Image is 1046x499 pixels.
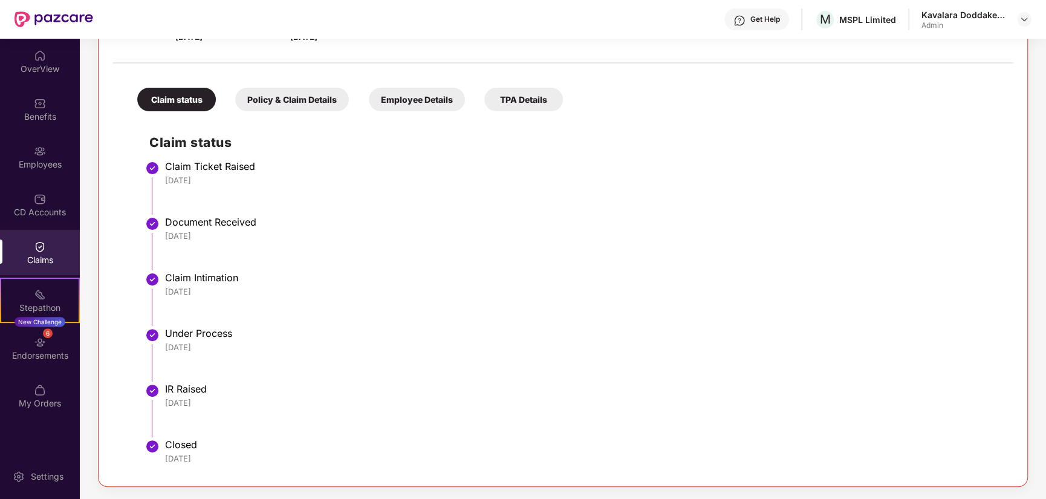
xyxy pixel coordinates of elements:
div: [DATE] [165,342,1001,353]
div: Settings [27,471,67,483]
img: svg+xml;base64,PHN2ZyBpZD0iSG9tZSIgeG1sbnM9Imh0dHA6Ly93d3cudzMub3JnLzIwMDAvc3ZnIiB3aWR0aD0iMjAiIG... [34,50,46,62]
img: New Pazcare Logo [15,11,93,27]
img: svg+xml;base64,PHN2ZyBpZD0iRW1wbG95ZWVzIiB4bWxucz0iaHR0cDovL3d3dy53My5vcmcvMjAwMC9zdmciIHdpZHRoPS... [34,145,46,157]
div: [DATE] [165,230,1001,241]
div: Claim Ticket Raised [165,160,1001,172]
img: svg+xml;base64,PHN2ZyBpZD0iSGVscC0zMngzMiIgeG1sbnM9Imh0dHA6Ly93d3cudzMub3JnLzIwMDAvc3ZnIiB3aWR0aD... [733,15,746,27]
img: svg+xml;base64,PHN2ZyBpZD0iU3RlcC1Eb25lLTMyeDMyIiB4bWxucz0iaHR0cDovL3d3dy53My5vcmcvMjAwMC9zdmciIH... [145,161,160,175]
div: Closed [165,439,1001,451]
div: New Challenge [15,317,65,327]
div: Get Help [750,15,780,24]
img: svg+xml;base64,PHN2ZyBpZD0iU3RlcC1Eb25lLTMyeDMyIiB4bWxucz0iaHR0cDovL3d3dy53My5vcmcvMjAwMC9zdmciIH... [145,328,160,342]
div: MSPL Limited [839,14,896,25]
img: svg+xml;base64,PHN2ZyBpZD0iRHJvcGRvd24tMzJ4MzIiIHhtbG5zPSJodHRwOi8vd3d3LnczLm9yZy8yMDAwL3N2ZyIgd2... [1019,15,1029,24]
img: svg+xml;base64,PHN2ZyB4bWxucz0iaHR0cDovL3d3dy53My5vcmcvMjAwMC9zdmciIHdpZHRoPSIyMSIgaGVpZ2h0PSIyMC... [34,289,46,301]
div: Admin [921,21,1006,30]
div: [DATE] [165,286,1001,297]
img: svg+xml;base64,PHN2ZyBpZD0iU2V0dGluZy0yMHgyMCIgeG1sbnM9Imh0dHA6Ly93d3cudzMub3JnLzIwMDAvc3ZnIiB3aW... [13,471,25,483]
span: M [820,12,831,27]
img: svg+xml;base64,PHN2ZyBpZD0iU3RlcC1Eb25lLTMyeDMyIiB4bWxucz0iaHR0cDovL3d3dy53My5vcmcvMjAwMC9zdmciIH... [145,272,160,287]
div: Kavalara Doddakenchappa [921,9,1006,21]
div: Claim Intimation [165,272,1001,284]
div: 6 [43,328,53,338]
h2: Claim status [149,132,1001,152]
img: svg+xml;base64,PHN2ZyBpZD0iU3RlcC1Eb25lLTMyeDMyIiB4bWxucz0iaHR0cDovL3d3dy53My5vcmcvMjAwMC9zdmciIH... [145,383,160,398]
div: [DATE] [165,397,1001,408]
div: Employee Details [369,88,465,111]
div: [DATE] [165,175,1001,186]
div: Document Received [165,216,1001,228]
div: Claim status [137,88,216,111]
img: svg+xml;base64,PHN2ZyBpZD0iQ0RfQWNjb3VudHMiIGRhdGEtbmFtZT0iQ0QgQWNjb3VudHMiIHhtbG5zPSJodHRwOi8vd3... [34,193,46,205]
div: Policy & Claim Details [235,88,349,111]
img: svg+xml;base64,PHN2ZyBpZD0iU3RlcC1Eb25lLTMyeDMyIiB4bWxucz0iaHR0cDovL3d3dy53My5vcmcvMjAwMC9zdmciIH... [145,439,160,454]
img: svg+xml;base64,PHN2ZyBpZD0iQmVuZWZpdHMiIHhtbG5zPSJodHRwOi8vd3d3LnczLm9yZy8yMDAwL3N2ZyIgd2lkdGg9Ij... [34,97,46,109]
img: svg+xml;base64,PHN2ZyBpZD0iU3RlcC1Eb25lLTMyeDMyIiB4bWxucz0iaHR0cDovL3d3dy53My5vcmcvMjAwMC9zdmciIH... [145,217,160,231]
img: svg+xml;base64,PHN2ZyBpZD0iQ2xhaW0iIHhtbG5zPSJodHRwOi8vd3d3LnczLm9yZy8yMDAwL3N2ZyIgd2lkdGg9IjIwIi... [34,241,46,253]
div: Stepathon [1,302,79,314]
img: svg+xml;base64,PHN2ZyBpZD0iRW5kb3JzZW1lbnRzIiB4bWxucz0iaHR0cDovL3d3dy53My5vcmcvMjAwMC9zdmciIHdpZH... [34,336,46,348]
div: TPA Details [484,88,563,111]
div: Under Process [165,327,1001,339]
div: IR Raised [165,383,1001,395]
img: svg+xml;base64,PHN2ZyBpZD0iTXlfT3JkZXJzIiBkYXRhLW5hbWU9Ik15IE9yZGVycyIgeG1sbnM9Imh0dHA6Ly93d3cudz... [34,384,46,396]
div: [DATE] [165,453,1001,464]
